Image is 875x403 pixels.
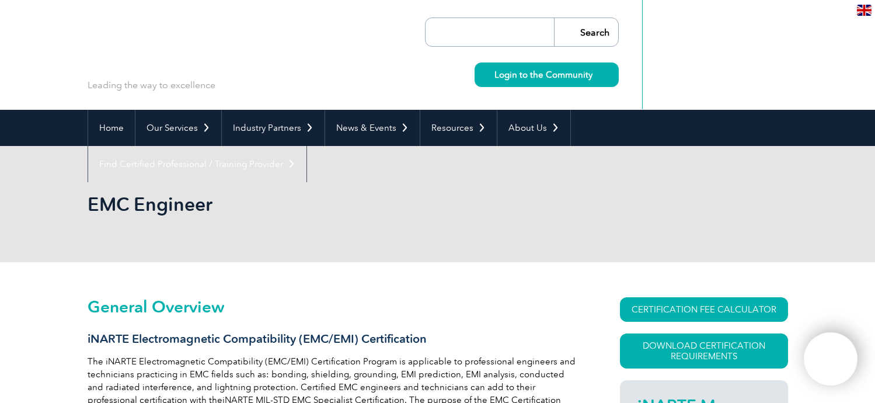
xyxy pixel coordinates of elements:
[497,110,570,146] a: About Us
[857,5,871,16] img: en
[88,193,536,216] h1: EMC Engineer
[135,110,221,146] a: Our Services
[420,110,497,146] a: Resources
[88,146,306,182] a: Find Certified Professional / Training Provider
[816,345,845,374] img: svg+xml;nitro-empty-id=MTM3NToxMTY=-1;base64,PHN2ZyB2aWV3Qm94PSIwIDAgNDAwIDQwMCIgd2lkdGg9IjQwMCIg...
[88,79,215,92] p: Leading the way to excellence
[554,18,618,46] input: Search
[88,332,578,346] h3: iNARTE Electromagnetic Compatibility (EMC/EMI) Certification
[620,333,788,369] a: Download Certification Requirements
[592,71,599,78] img: svg+xml;nitro-empty-id=MzU4OjIyMw==-1;base64,PHN2ZyB2aWV3Qm94PSIwIDAgMTEgMTEiIHdpZHRoPSIxMSIgaGVp...
[475,62,619,87] a: Login to the Community
[325,110,420,146] a: News & Events
[222,110,325,146] a: Industry Partners
[88,297,578,316] h2: General Overview
[88,110,135,146] a: Home
[620,297,788,322] a: CERTIFICATION FEE CALCULATOR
